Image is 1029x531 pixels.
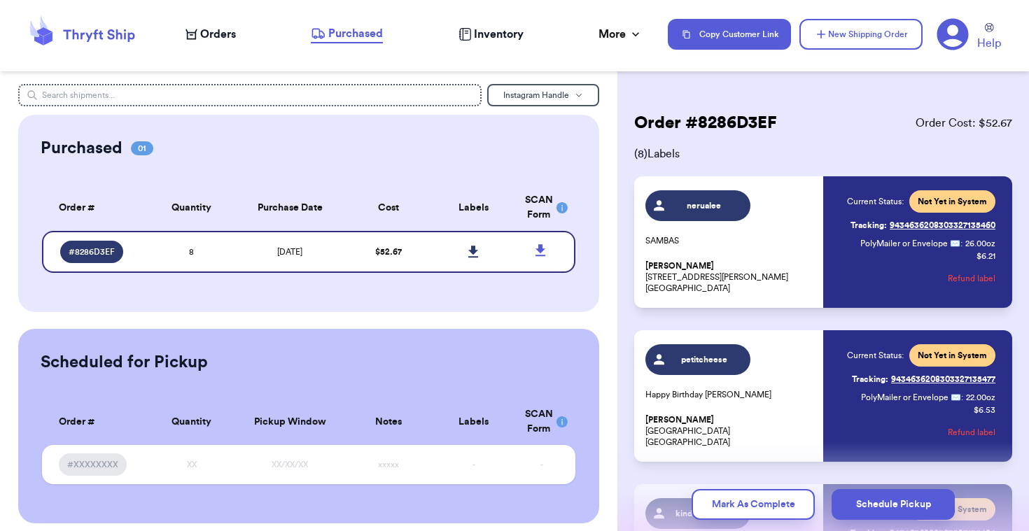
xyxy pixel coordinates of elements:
[645,260,815,294] p: [STREET_ADDRESS][PERSON_NAME] [GEOGRAPHIC_DATA]
[977,35,1001,52] span: Help
[346,399,431,445] th: Notes
[458,26,524,43] a: Inventory
[42,185,148,231] th: Order #
[832,489,955,520] button: Schedule Pickup
[671,354,738,365] span: petitcheese
[189,248,194,256] span: 8
[18,84,481,106] input: Search shipments...
[671,200,738,211] span: nerualee
[799,19,923,50] button: New Shipping Order
[69,246,115,257] span: # 8286D3EF
[847,350,904,361] span: Current Status:
[916,115,1012,132] span: Order Cost: $ 52.67
[328,25,383,42] span: Purchased
[861,393,961,402] span: PolyMailer or Envelope ✉️
[960,238,962,249] span: :
[852,368,995,390] a: Tracking:9434636208303327135477
[918,350,987,361] span: Not Yet in System
[277,248,302,256] span: [DATE]
[948,417,995,448] button: Refund label
[692,489,815,520] button: Mark As Complete
[645,415,714,425] span: [PERSON_NAME]
[948,263,995,294] button: Refund label
[375,248,402,256] span: $ 52.67
[525,193,559,222] div: SCAN Form
[503,91,569,99] span: Instagram Handle
[645,414,815,448] p: [GEOGRAPHIC_DATA] [GEOGRAPHIC_DATA]
[634,146,1012,162] span: ( 8 ) Labels
[67,459,118,470] span: #XXXXXXXX
[42,399,148,445] th: Order #
[976,250,995,262] p: $ 6.21
[378,460,399,469] span: xxxxx
[41,137,122,160] h2: Purchased
[860,239,960,248] span: PolyMailer or Envelope ✉️
[200,26,236,43] span: Orders
[645,261,714,271] span: [PERSON_NAME]
[431,185,517,231] th: Labels
[645,389,815,400] p: Happy Birthday [PERSON_NAME]
[234,399,346,445] th: Pickup Window
[668,19,791,50] button: Copy Customer Link
[852,374,888,385] span: Tracking:
[272,460,308,469] span: XX/XX/XX
[850,214,995,236] a: Tracking:9434636208303327135460
[961,392,963,403] span: :
[234,185,346,231] th: Purchase Date
[598,26,643,43] div: More
[187,460,197,469] span: XX
[41,351,208,374] h2: Scheduled for Pickup
[131,141,153,155] span: 01
[149,185,234,231] th: Quantity
[918,196,987,207] span: Not Yet in System
[847,196,904,207] span: Current Status:
[966,392,995,403] span: 22.00 oz
[472,460,475,469] span: -
[525,407,559,437] div: SCAN Form
[634,112,777,134] h2: Order # 8286D3EF
[474,26,524,43] span: Inventory
[850,220,887,231] span: Tracking:
[346,185,431,231] th: Cost
[974,404,995,416] p: $ 6.53
[540,460,543,469] span: -
[645,235,815,246] p: SAMBAS
[311,25,383,43] a: Purchased
[977,23,1001,52] a: Help
[149,399,234,445] th: Quantity
[185,26,236,43] a: Orders
[965,238,995,249] span: 26.00 oz
[487,84,599,106] button: Instagram Handle
[431,399,517,445] th: Labels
